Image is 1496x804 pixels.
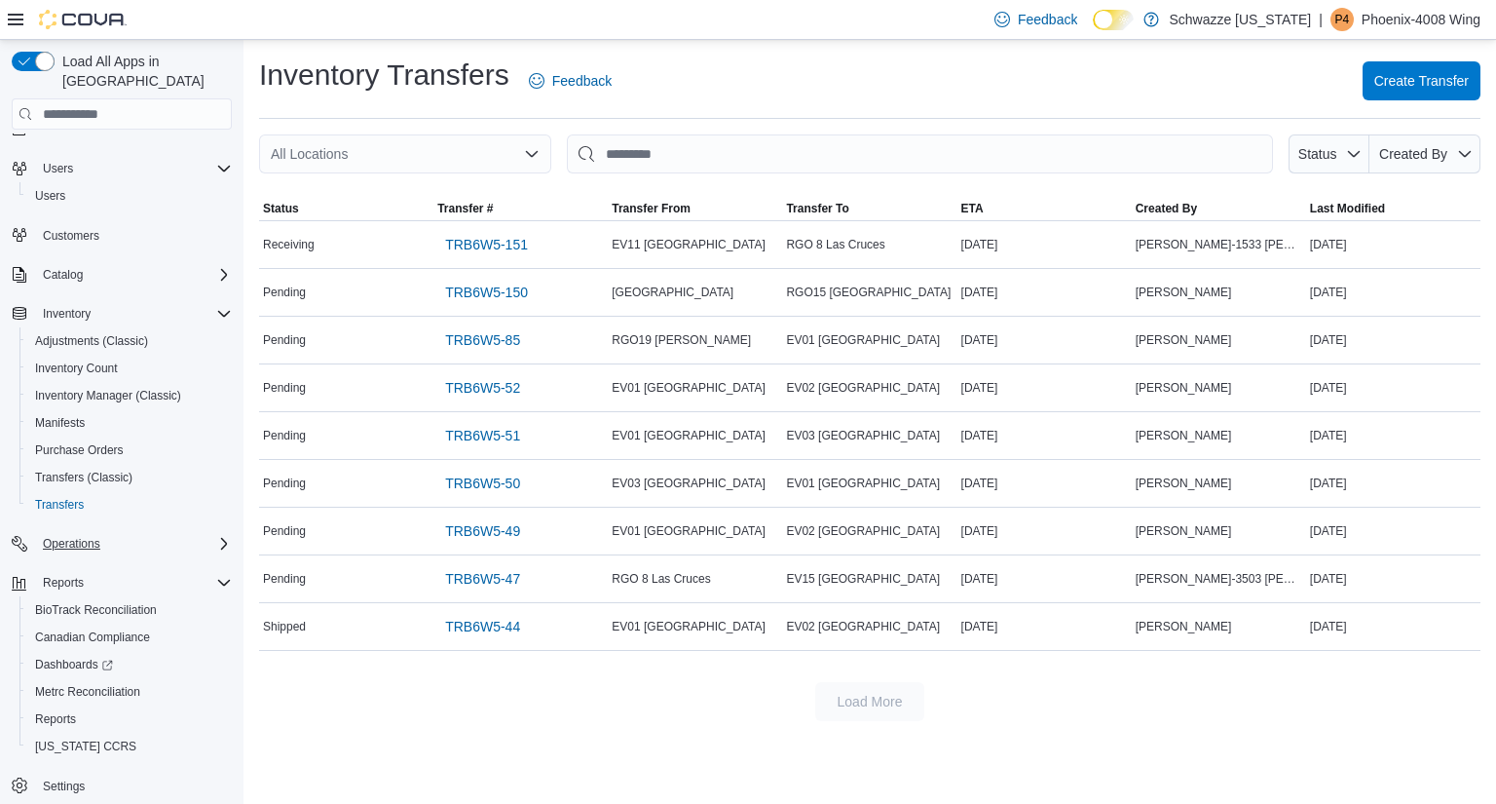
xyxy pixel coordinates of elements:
a: Manifests [27,411,93,435]
span: Status [1298,146,1337,162]
button: Catalog [35,263,91,287]
a: Canadian Compliance [27,626,158,649]
span: [PERSON_NAME] [1136,619,1232,634]
a: Dashboards [19,651,240,678]
button: Status [1289,134,1369,173]
span: TRB6W5-150 [445,283,528,302]
span: Pending [263,380,306,396]
button: Reports [19,706,240,733]
span: [PERSON_NAME]-3503 [PERSON_NAME] [1136,571,1302,587]
p: Phoenix-4008 Wing [1362,8,1480,31]
div: [DATE] [1306,567,1480,591]
span: Pending [263,571,306,587]
a: TRB6W5-51 [437,416,528,455]
button: Users [35,157,81,180]
div: [DATE] [957,519,1132,543]
a: TRB6W5-50 [437,464,528,503]
p: | [1319,8,1323,31]
button: Reports [35,571,92,594]
span: Pending [263,332,306,348]
button: [US_STATE] CCRS [19,733,240,760]
span: Catalog [35,263,232,287]
span: Feedback [552,71,612,91]
button: Transfer # [433,197,608,220]
span: Pending [263,285,306,300]
button: ETA [957,197,1132,220]
span: Operations [43,536,100,552]
span: EV01 [GEOGRAPHIC_DATA] [786,476,940,491]
button: Status [259,197,433,220]
span: EV15 [GEOGRAPHIC_DATA] [786,571,940,587]
span: EV01 [GEOGRAPHIC_DATA] [786,332,940,348]
span: Manifests [27,411,232,435]
div: [DATE] [957,281,1132,304]
a: TRB6W5-49 [437,512,528,551]
span: Pending [263,523,306,539]
a: Transfers [27,493,92,517]
div: [DATE] [957,376,1132,400]
span: EV01 [GEOGRAPHIC_DATA] [612,428,766,443]
button: Created By [1369,134,1480,173]
a: Feedback [521,61,619,100]
button: Transfer To [782,197,956,220]
span: Customers [35,223,232,248]
span: Canadian Compliance [35,630,150,645]
a: Transfers (Classic) [27,466,140,489]
span: Inventory Count [35,361,118,376]
button: Manifests [19,409,240,437]
span: EV02 [GEOGRAPHIC_DATA] [786,380,940,396]
span: Inventory [35,302,232,325]
span: Users [27,184,232,208]
span: EV03 [GEOGRAPHIC_DATA] [612,476,766,491]
a: Customers [35,224,107,248]
a: TRB6W5-150 [437,273,536,312]
span: RGO 8 Las Cruces [786,237,884,252]
button: Load More [815,682,924,721]
div: [DATE] [1306,233,1480,256]
span: Pending [263,476,306,491]
span: Dashboards [27,653,232,676]
a: TRB6W5-85 [437,321,528,360]
span: Inventory Manager (Classic) [27,384,232,407]
span: Users [43,161,73,176]
span: Transfers [27,493,232,517]
button: Last Modified [1306,197,1480,220]
span: Metrc Reconciliation [27,680,232,704]
button: Users [4,155,240,182]
span: Transfers (Classic) [27,466,232,489]
div: [DATE] [1306,615,1480,638]
a: Settings [35,775,93,798]
span: Feedback [1018,10,1077,29]
a: BioTrack Reconciliation [27,598,165,622]
a: Inventory Count [27,357,126,380]
span: Purchase Orders [27,439,232,462]
span: Customers [43,228,99,244]
span: Transfer From [612,201,691,216]
div: [DATE] [1306,519,1480,543]
a: TRB6W5-44 [437,607,528,646]
span: Manifests [35,415,85,431]
span: Settings [35,774,232,798]
span: EV02 [GEOGRAPHIC_DATA] [786,619,940,634]
button: Catalog [4,261,240,288]
span: TRB6W5-44 [445,617,520,636]
span: Status [263,201,299,216]
a: TRB6W5-52 [437,368,528,407]
button: Operations [4,530,240,557]
span: Reports [27,708,232,731]
a: Metrc Reconciliation [27,680,148,704]
span: Inventory Manager (Classic) [35,388,181,403]
span: Pending [263,428,306,443]
span: Settings [43,779,85,794]
span: Users [35,157,232,180]
span: TRB6W5-51 [445,426,520,445]
button: Create Transfer [1363,61,1480,100]
span: P4 [1334,8,1349,31]
button: Canadian Compliance [19,624,240,651]
span: BioTrack Reconciliation [35,602,157,618]
a: Reports [27,708,84,731]
span: Dashboards [35,657,113,672]
span: Load All Apps in [GEOGRAPHIC_DATA] [55,52,232,91]
span: Reports [35,571,232,594]
span: Create Transfer [1374,71,1469,91]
